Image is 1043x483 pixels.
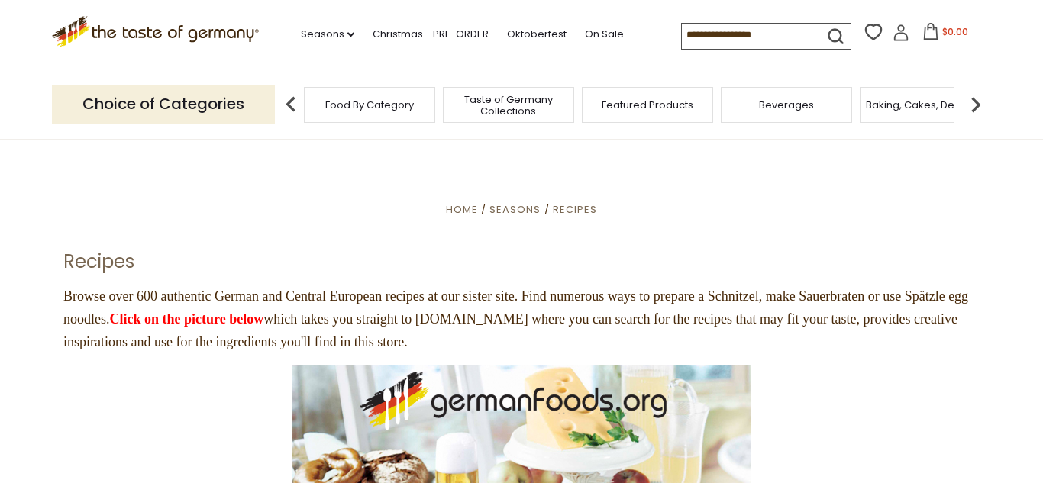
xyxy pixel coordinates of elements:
[325,99,414,111] a: Food By Category
[553,202,597,217] a: Recipes
[276,89,306,120] img: previous arrow
[489,202,541,217] a: Seasons
[961,89,991,120] img: next arrow
[866,99,984,111] a: Baking, Cakes, Desserts
[63,288,968,349] span: Browse over 600 authentic German and Central European recipes at our sister site. Find numerous w...
[602,99,693,111] a: Featured Products
[585,26,624,43] a: On Sale
[63,250,134,273] h1: Recipes
[373,26,489,43] a: Christmas - PRE-ORDER
[52,85,275,123] p: Choice of Categories
[110,311,264,327] a: Click on the picture below
[301,26,354,43] a: Seasons
[942,25,968,38] span: $0.00
[759,99,814,111] a: Beverages
[912,23,977,46] button: $0.00
[507,26,567,43] a: Oktoberfest
[446,202,478,217] a: Home
[447,94,570,117] a: Taste of Germany Collections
